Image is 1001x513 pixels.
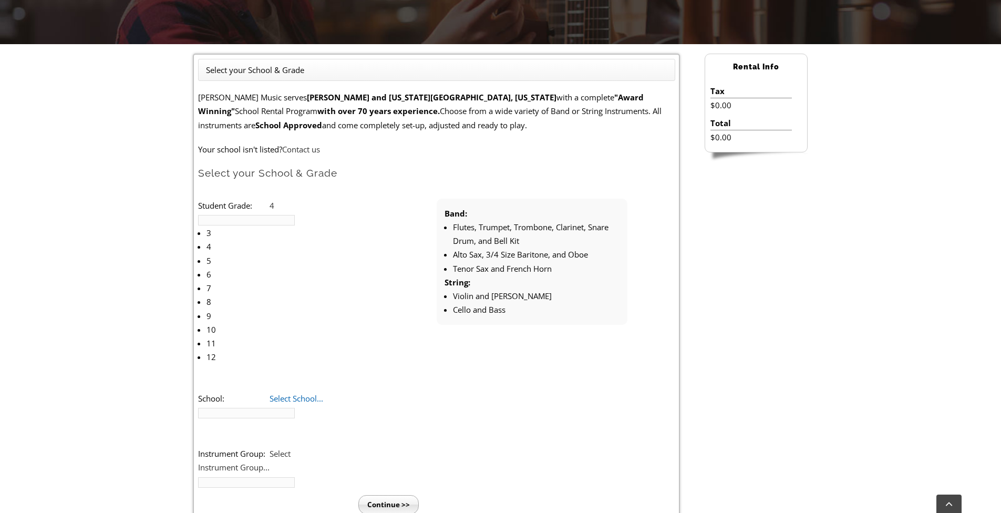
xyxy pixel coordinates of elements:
[39,374,205,449] img: footer-logo
[528,456,727,469] a: [EMAIL_ADDRESS][DOMAIN_NAME]
[358,275,419,294] input: Continue >>
[710,98,792,112] li: $0.00
[528,438,727,451] a: [PHONE_NUMBER]
[453,262,620,275] li: Tenor Sax and French Horn
[710,130,792,144] li: $0.00
[528,474,727,486] p: [DATE] – [DATE]: 10:00 AM – 7:00 PM
[453,248,620,261] li: Alto Sax, 3/4 Size Baritone, and Oboe
[274,229,383,241] span: Select School...
[445,277,470,288] strong: String:
[198,254,270,268] label: Instrument Group:
[255,120,322,130] strong: School Approved
[307,92,556,102] strong: [PERSON_NAME] and [US_STATE][GEOGRAPHIC_DATA], [US_STATE]
[453,220,620,248] li: Flutes, Trumpet, Trombone, Clarinet, Snare Drum, and Bell Kit
[282,144,320,155] a: Contact us
[705,58,807,76] h2: Rental Info
[745,374,962,385] h2: FIND US
[528,457,651,467] span: [EMAIL_ADDRESS][DOMAIN_NAME]
[274,256,380,269] span: Select Instrument Group...
[274,201,380,213] span: 4
[528,396,727,433] p: Music Store Location [STREET_ADDRESS][DEMOGRAPHIC_DATA] [GEOGRAPHIC_DATA] 19380
[710,84,792,98] li: Tax
[510,374,727,385] h2: CONTACT US [DATE]
[710,116,792,130] li: Total
[198,167,675,180] h2: Select your School & Grade
[198,226,270,240] label: School:
[198,90,675,132] p: [PERSON_NAME] Music serves with a complete School Rental Program Choose from a wide variety of Ba...
[198,199,270,212] label: Student Grade:
[705,152,808,162] img: sidebar-footer.png
[453,303,620,316] li: Cello and Bass
[274,374,491,385] h2: FACEBOOK
[198,142,675,156] p: Your school isn't listed?
[317,106,440,116] strong: with over 70 years experience.
[445,208,467,219] strong: Band:
[453,289,620,303] li: Violin and [PERSON_NAME]
[206,63,304,77] li: Select your School & Grade
[528,491,727,504] p: [DATE]: 10:00 AM – 5:00 PM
